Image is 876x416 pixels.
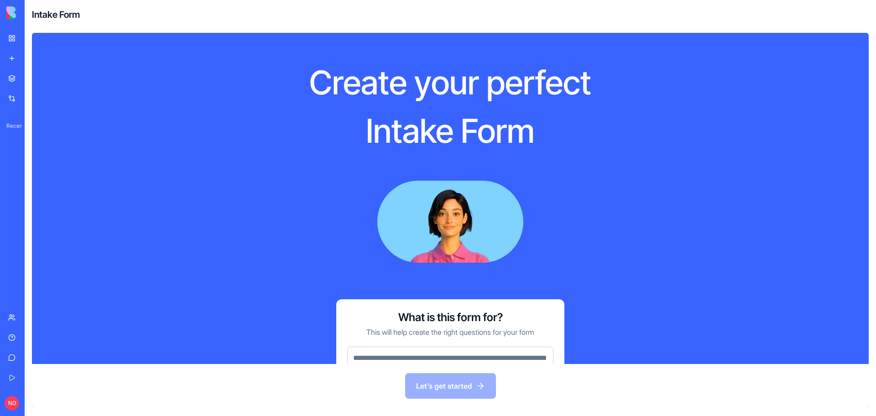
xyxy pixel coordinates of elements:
[366,327,534,338] p: This will help create the right questions for your form
[246,110,655,151] h1: Intake Form
[32,8,80,21] h4: Intake Form
[246,62,655,103] h1: Create your perfect
[5,396,19,411] span: ND
[398,310,503,325] h3: What is this form for?
[6,6,63,19] img: logo
[3,122,22,130] span: Recent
